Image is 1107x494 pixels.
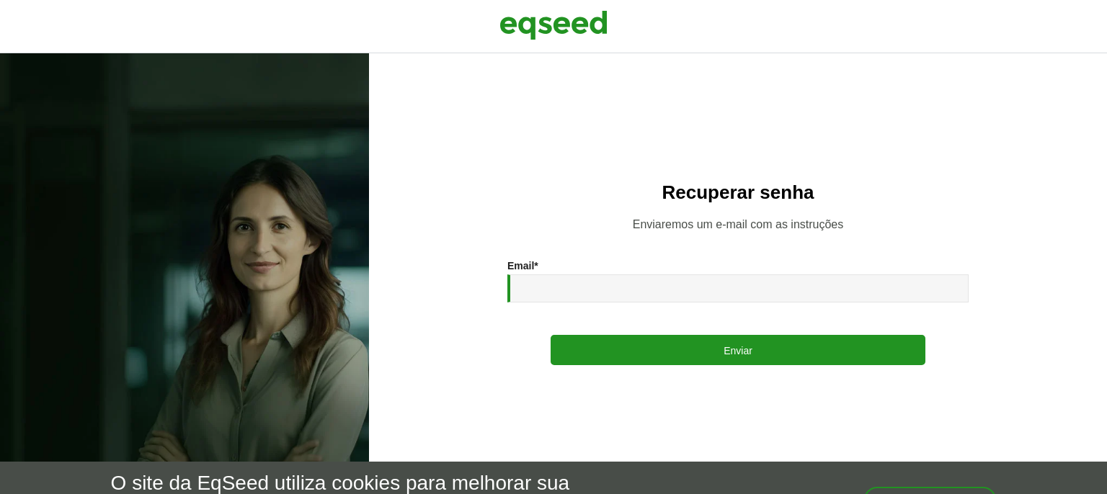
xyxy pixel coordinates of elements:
img: EqSeed Logo [499,7,608,43]
h2: Recuperar senha [398,182,1078,203]
p: Enviaremos um e-mail com as instruções [398,217,1078,231]
label: Email [507,261,538,271]
button: Enviar [551,335,925,365]
span: Este campo é obrigatório. [534,260,538,271]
